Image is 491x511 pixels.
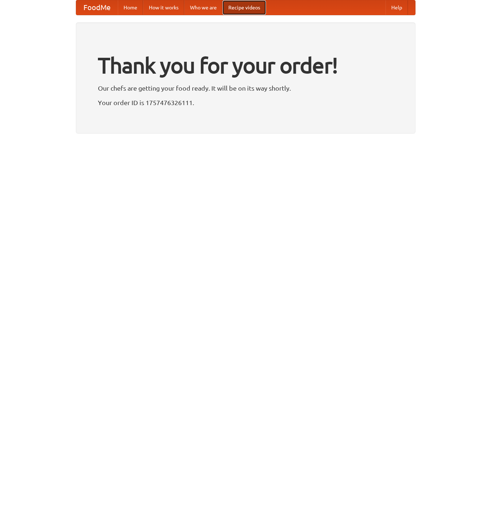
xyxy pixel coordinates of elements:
[98,97,393,108] p: Your order ID is 1757476326111.
[223,0,266,15] a: Recipe videos
[98,48,393,83] h1: Thank you for your order!
[184,0,223,15] a: Who we are
[76,0,118,15] a: FoodMe
[118,0,143,15] a: Home
[98,83,393,94] p: Our chefs are getting your food ready. It will be on its way shortly.
[386,0,408,15] a: Help
[143,0,184,15] a: How it works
